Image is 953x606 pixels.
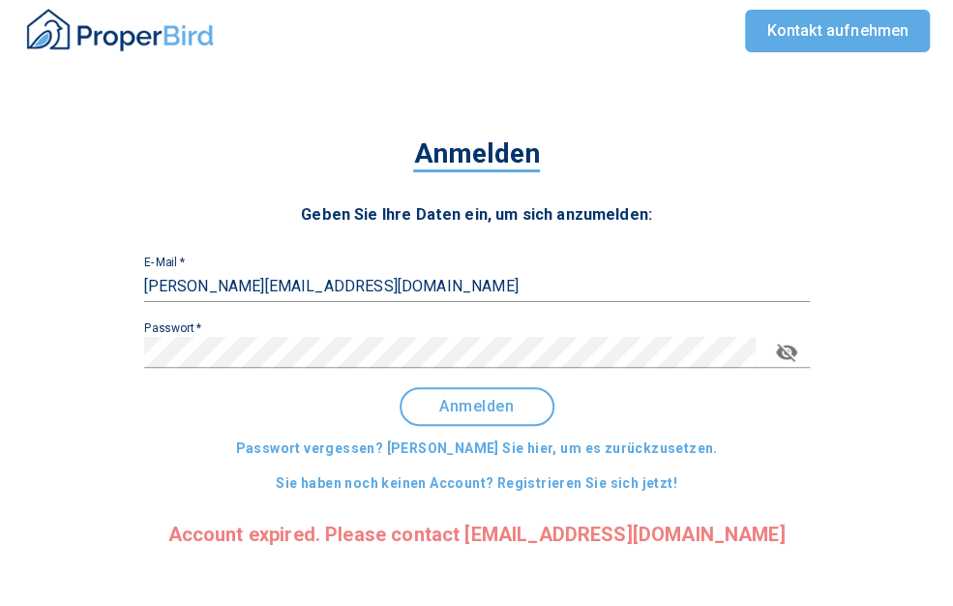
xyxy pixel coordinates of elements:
input: johndoe@example.com [144,271,810,302]
label: E-Mail [144,257,185,268]
span: Anmelden [417,398,537,415]
button: Passwort vergessen? [PERSON_NAME] Sie hier, um es zurückzusetzen. [228,431,726,467]
span: Anmelden [413,137,539,172]
button: Sie haben noch keinen Account? Registrieren Sie sich jetzt! [268,466,685,501]
button: Anmelden [400,387,554,426]
span: Passwort vergessen? [PERSON_NAME] Sie hier, um es zurückzusetzen. [236,437,718,461]
span: Geben Sie Ihre Daten ein, um sich anzumelden: [301,205,652,224]
label: Passwort [144,322,202,334]
span: Sie haben noch keinen Account? Registrieren Sie sich jetzt! [276,471,677,496]
button: toggle password visibility [763,329,810,376]
a: Kontakt aufnehmen [745,10,930,52]
img: ProperBird Logo and Home Button [23,6,217,54]
p: Account expired. Please contact [EMAIL_ADDRESS][DOMAIN_NAME] [168,521,786,549]
button: ProperBird Logo and Home Button [23,1,217,62]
